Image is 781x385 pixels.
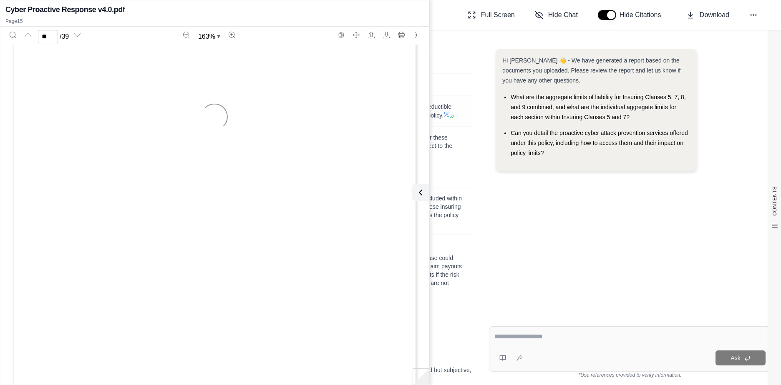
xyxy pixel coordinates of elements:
[60,32,69,42] span: / 39
[620,10,666,20] span: Hide Citations
[771,186,778,216] span: CONTENTS
[731,355,740,361] span: Ask
[5,4,125,15] h2: Cyber Proactive Response v4.0.pdf
[410,28,423,42] button: More actions
[532,7,581,23] button: Hide Chat
[335,28,348,42] button: Switch to the dark theme
[365,28,378,42] button: Open file
[511,130,688,156] span: Can you detail the proactive cyber attack prevention services offered under this policy, includin...
[464,7,518,23] button: Full Screen
[5,18,424,25] p: Page 15
[481,10,515,20] span: Full Screen
[21,28,35,42] button: Previous page
[489,372,771,378] div: *Use references provided to verify information.
[715,350,766,365] button: Ask
[395,28,408,42] button: Print
[380,28,393,42] button: Download
[6,28,20,42] button: Search
[195,30,224,43] button: Zoom document
[548,10,578,20] span: Hide Chat
[198,32,215,42] span: 163 %
[350,28,363,42] button: Full screen
[502,57,680,84] span: Hi [PERSON_NAME] 👋 - We have generated a report based on the documents you uploaded. Please revie...
[180,28,193,42] button: Zoom out
[71,28,84,42] button: Next page
[38,30,58,43] input: Enter a page number
[700,10,729,20] span: Download
[683,7,733,23] button: Download
[225,28,239,42] button: Zoom in
[511,94,685,120] span: What are the aggregate limits of liability for Insuring Clauses 5, 7, 8, and 9 combined, and what...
